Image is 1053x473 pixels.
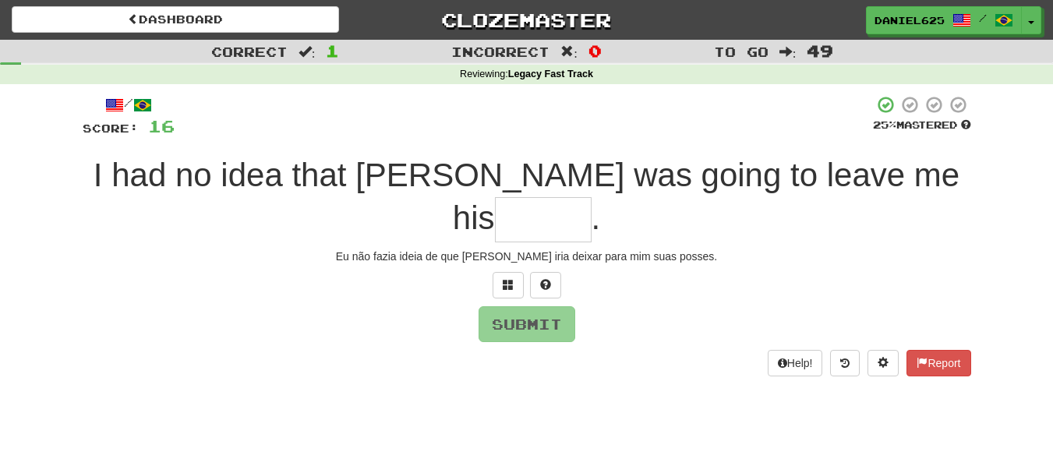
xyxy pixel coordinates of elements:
strong: Legacy Fast Track [508,69,593,79]
span: 1 [326,41,339,60]
span: 49 [807,41,833,60]
span: : [299,45,316,58]
span: I had no idea that [PERSON_NAME] was going to leave me his [94,157,959,236]
span: . [592,199,601,236]
span: Correct [211,44,288,59]
span: / [979,12,987,23]
span: 0 [588,41,602,60]
button: Report [906,350,970,376]
a: Dashboard [12,6,339,33]
a: Clozemaster [362,6,690,34]
button: Single letter hint - you only get 1 per sentence and score half the points! alt+h [530,272,561,298]
span: : [779,45,797,58]
button: Help! [768,350,823,376]
span: : [560,45,578,58]
span: 16 [148,116,175,136]
button: Round history (alt+y) [830,350,860,376]
a: Daniel625 / [866,6,1022,34]
span: 25 % [873,118,896,131]
div: Mastered [873,118,971,132]
span: Incorrect [451,44,549,59]
span: Score: [83,122,139,135]
div: Eu não fazia ideia de que [PERSON_NAME] iria deixar para mim suas posses. [83,249,971,264]
button: Switch sentence to multiple choice alt+p [493,272,524,298]
span: To go [714,44,769,59]
span: Daniel625 [875,13,945,27]
button: Submit [479,306,575,342]
div: / [83,95,175,115]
